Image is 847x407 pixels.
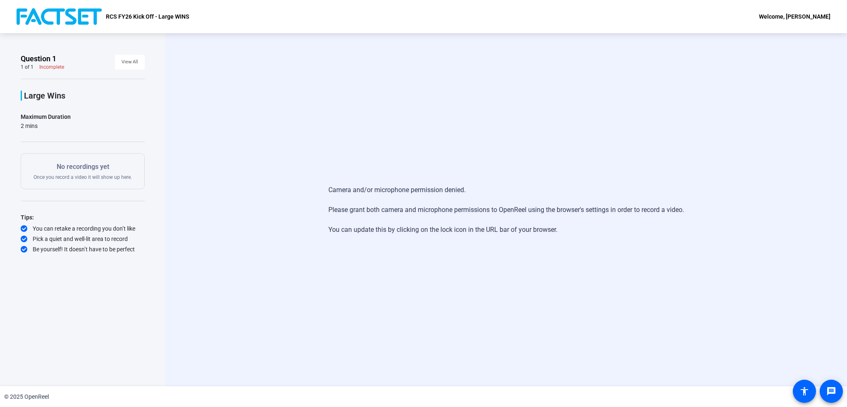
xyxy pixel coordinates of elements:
[4,393,49,401] div: © 2025 OpenReel
[122,56,138,68] span: View All
[21,54,56,64] span: Question 1
[33,162,132,172] p: No recordings yet
[33,162,132,181] div: Once you record a video it will show up here.
[21,235,145,243] div: Pick a quiet and well-lit area to record
[21,245,145,253] div: Be yourself! It doesn’t have to be perfect
[826,386,836,396] mat-icon: message
[799,386,809,396] mat-icon: accessibility
[21,212,145,222] div: Tips:
[17,8,102,25] img: OpenReel logo
[759,12,830,22] div: Welcome, [PERSON_NAME]
[106,12,189,22] p: RCS FY26 Kick Off - Large WINS
[21,224,145,233] div: You can retake a recording you don’t like
[21,122,71,130] div: 2 mins
[24,91,145,101] p: Large Wins
[328,177,684,243] div: Camera and/or microphone permission denied. Please grant both camera and microphone permissions t...
[21,112,71,122] div: Maximum Duration
[21,64,33,70] div: 1 of 1
[115,55,145,70] button: View All
[39,64,64,70] div: Incomplete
